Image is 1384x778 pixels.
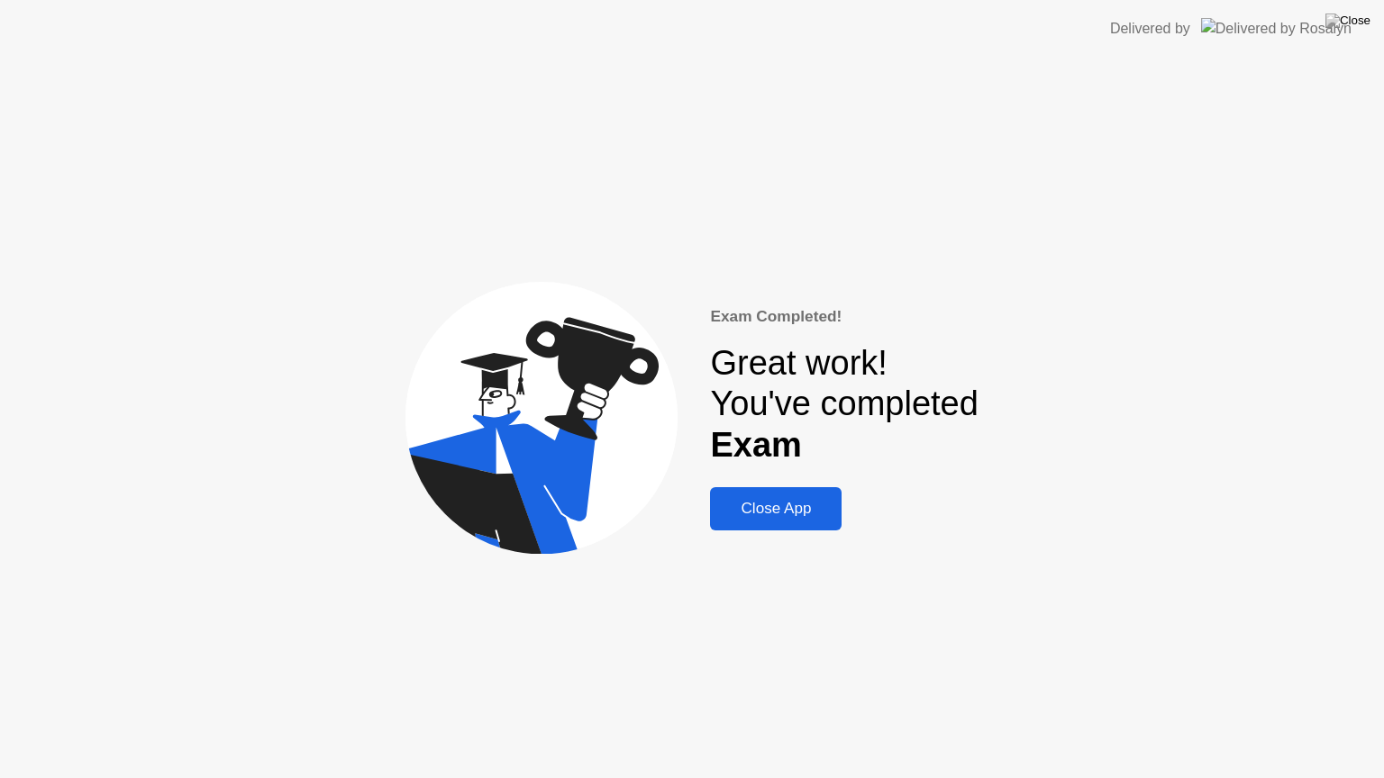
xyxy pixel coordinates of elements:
[1325,14,1370,28] img: Close
[715,500,836,518] div: Close App
[1201,18,1352,39] img: Delivered by Rosalyn
[710,426,801,464] b: Exam
[710,305,978,329] div: Exam Completed!
[710,343,978,466] div: Great work! You've completed
[1110,18,1190,40] div: Delivered by
[710,487,842,530] button: Close App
